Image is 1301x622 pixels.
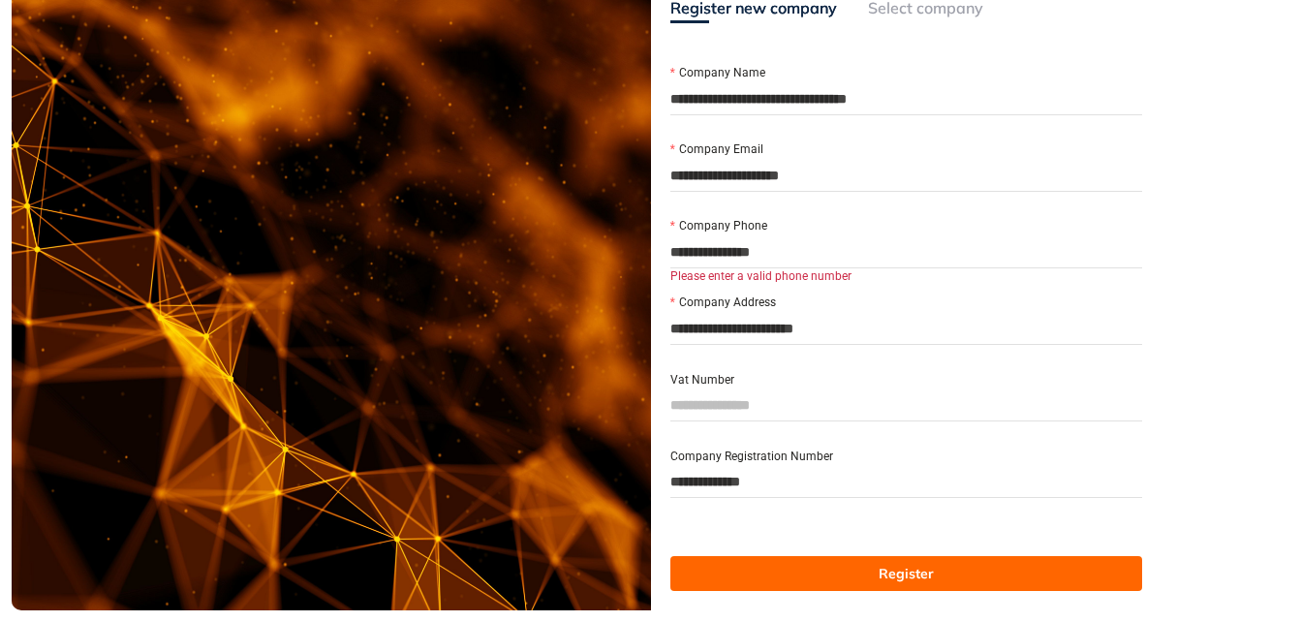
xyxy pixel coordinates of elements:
input: Vat Number [670,390,1143,420]
span: Register [879,563,934,584]
label: Company Name [670,64,765,82]
input: Company Registration Number [670,467,1143,496]
label: Company Registration Number [670,448,833,466]
input: Company Email [670,161,1143,190]
button: Register [670,556,1143,591]
input: Company Name [670,84,1143,113]
label: Vat Number [670,371,734,389]
label: Company Address [670,294,776,312]
input: Company Address [670,314,1143,343]
div: Please enter a valid phone number [670,267,1143,286]
label: Company Phone [670,217,767,235]
input: Company Phone [670,237,1143,266]
label: Company Email [670,140,763,159]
